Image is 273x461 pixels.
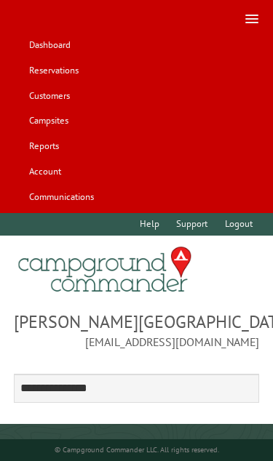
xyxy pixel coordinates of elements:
[170,213,215,236] a: Support
[22,34,77,57] a: Dashboard
[22,185,100,208] a: Communications
[133,213,167,236] a: Help
[218,213,259,236] a: Logout
[22,110,75,132] a: Campsites
[22,160,68,183] a: Account
[22,84,76,107] a: Customers
[14,310,260,350] span: [PERSON_NAME][GEOGRAPHIC_DATA] [EMAIL_ADDRESS][DOMAIN_NAME]
[22,60,85,82] a: Reservations
[55,445,219,454] small: © Campground Commander LLC. All rights reserved.
[14,241,196,298] img: Campground Commander
[22,135,66,158] a: Reports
